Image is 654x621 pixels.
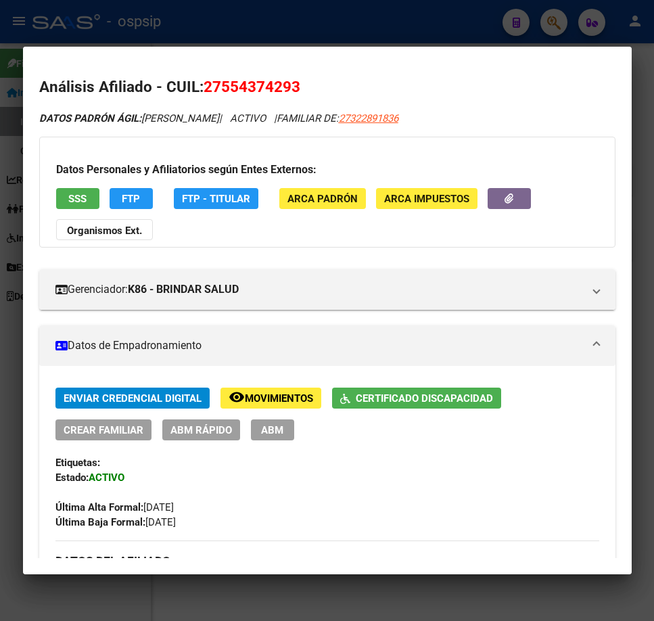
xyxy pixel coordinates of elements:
[170,424,232,436] span: ABM Rápido
[376,188,477,209] button: ARCA Impuestos
[122,193,140,205] span: FTP
[55,457,100,469] strong: Etiquetas:
[64,392,202,405] span: Enviar Credencial Digital
[356,392,493,405] span: Certificado Discapacidad
[39,112,141,124] strong: DATOS PADRÓN ÁGIL:
[174,188,258,209] button: FTP - Titular
[55,516,145,528] strong: Última Baja Formal:
[55,281,583,298] mat-panel-title: Gerenciador:
[182,193,250,205] span: FTP - Titular
[128,281,239,298] strong: K86 - BRINDAR SALUD
[110,188,153,209] button: FTP
[55,553,599,568] h3: DATOS DEL AFILIADO
[56,219,153,240] button: Organismos Ext.
[56,188,99,209] button: SSS
[55,388,210,409] button: Enviar Credencial Digital
[68,193,87,205] span: SSS
[55,471,89,484] strong: Estado:
[245,392,313,405] span: Movimientos
[251,419,294,440] button: ABM
[332,388,501,409] button: Certificado Discapacidad
[55,419,151,440] button: Crear Familiar
[162,419,240,440] button: ABM Rápido
[55,501,174,513] span: [DATE]
[39,325,615,366] mat-expansion-panel-header: Datos de Empadronamiento
[55,501,143,513] strong: Última Alta Formal:
[39,269,615,310] mat-expansion-panel-header: Gerenciador:K86 - BRINDAR SALUD
[39,112,398,124] i: | ACTIVO |
[608,575,640,607] iframe: Intercom live chat
[55,338,583,354] mat-panel-title: Datos de Empadronamiento
[64,424,143,436] span: Crear Familiar
[55,516,176,528] span: [DATE]
[384,193,469,205] span: ARCA Impuestos
[261,424,283,436] span: ABM
[56,162,599,178] h3: Datos Personales y Afiliatorios según Entes Externos:
[67,225,142,237] strong: Organismos Ext.
[89,471,124,484] strong: ACTIVO
[220,388,321,409] button: Movimientos
[229,389,245,405] mat-icon: remove_red_eye
[204,78,300,95] span: 27554374293
[279,188,366,209] button: ARCA Padrón
[287,193,358,205] span: ARCA Padrón
[39,76,615,99] h2: Análisis Afiliado - CUIL:
[277,112,398,124] span: FAMILIAR DE:
[39,112,219,124] span: [PERSON_NAME]
[339,112,398,124] span: 27322891836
